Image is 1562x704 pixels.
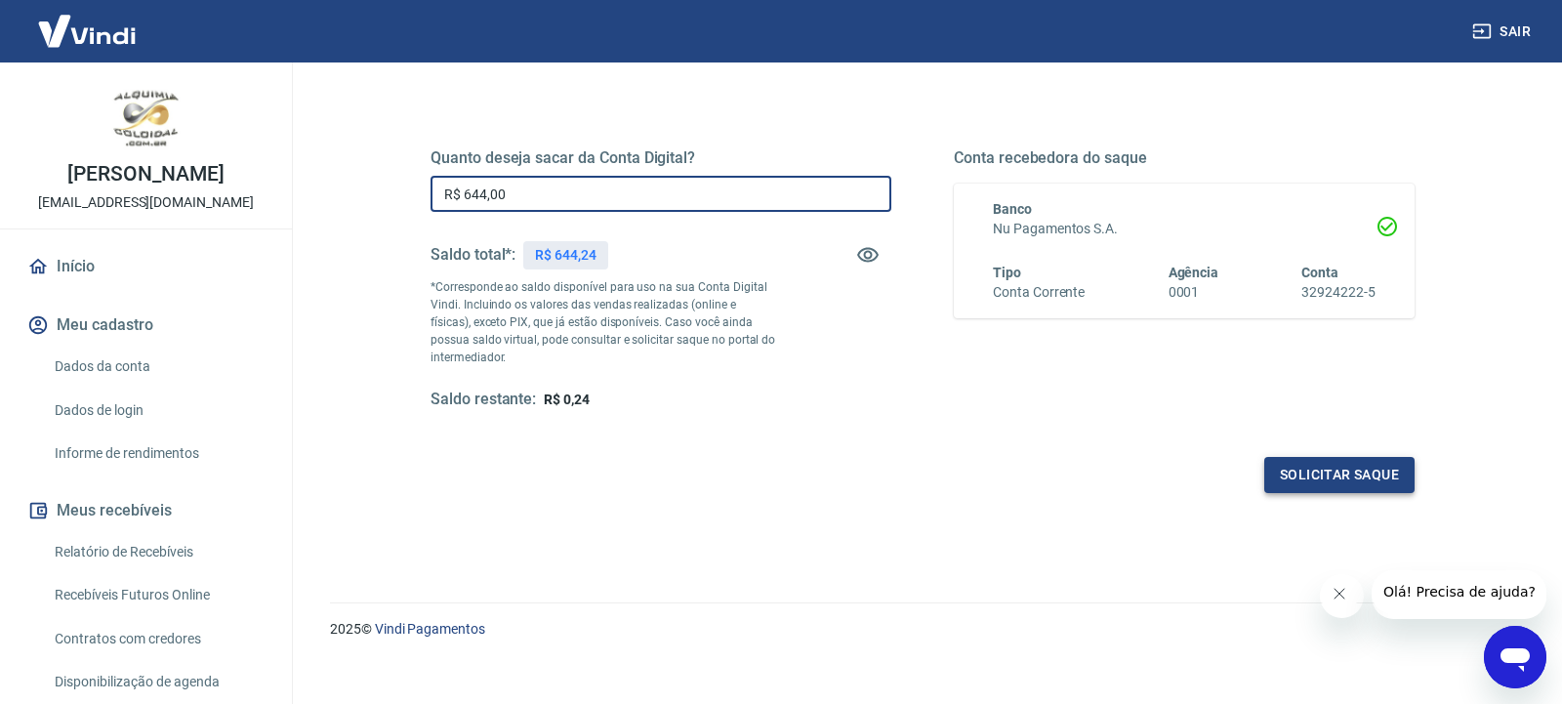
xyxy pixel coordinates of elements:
p: *Corresponde ao saldo disponível para uso na sua Conta Digital Vindi. Incluindo os valores das ve... [431,278,776,366]
p: [EMAIL_ADDRESS][DOMAIN_NAME] [38,192,254,213]
a: Vindi Pagamentos [375,621,485,637]
a: Início [23,245,268,288]
span: Tipo [993,265,1021,280]
span: Agência [1169,265,1219,280]
h5: Conta recebedora do saque [954,148,1415,168]
p: [PERSON_NAME] [67,164,224,185]
iframe: Mensagem da empresa [1372,570,1546,619]
img: 75f0e068-a169-4282-90ca-448909385b8c.jpeg [107,78,185,156]
iframe: Fechar mensagem [1320,574,1364,618]
span: R$ 0,24 [544,392,590,407]
a: Dados da conta [47,347,268,387]
button: Meus recebíveis [23,489,268,532]
a: Dados de login [47,391,268,431]
h6: Conta Corrente [993,282,1085,303]
iframe: Botão para abrir a janela de mensagens [1484,626,1546,688]
button: Meu cadastro [23,304,268,347]
a: Disponibilização de agenda [47,662,268,702]
a: Relatório de Recebíveis [47,532,268,572]
p: 2025 © [330,619,1515,640]
a: Recebíveis Futuros Online [47,575,268,615]
span: Conta [1301,265,1338,280]
button: Sair [1468,14,1539,50]
h5: Saldo total*: [431,245,515,265]
h5: Saldo restante: [431,390,536,410]
span: Banco [993,201,1032,217]
a: Contratos com credores [47,619,268,659]
h5: Quanto deseja sacar da Conta Digital? [431,148,891,168]
img: Vindi [23,1,150,61]
button: Solicitar saque [1264,457,1415,493]
a: Informe de rendimentos [47,434,268,474]
h6: 0001 [1169,282,1219,303]
h6: Nu Pagamentos S.A. [993,219,1376,239]
p: R$ 644,24 [535,245,596,266]
h6: 32924222-5 [1301,282,1376,303]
